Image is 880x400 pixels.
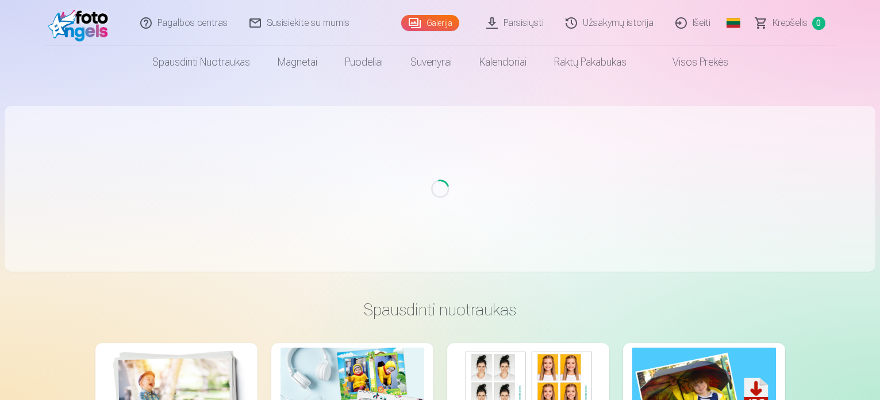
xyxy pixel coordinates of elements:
a: Visos prekės [640,46,742,78]
img: /fa2 [48,5,114,41]
h3: Spausdinti nuotraukas [105,299,776,320]
span: Krepšelis [773,16,808,30]
a: Puodeliai [331,46,397,78]
a: Galerija [401,15,459,31]
a: Kalendoriai [466,46,540,78]
a: Magnetai [264,46,331,78]
a: Raktų pakabukas [540,46,640,78]
span: 0 [812,17,825,30]
a: Spausdinti nuotraukas [139,46,264,78]
a: Suvenyrai [397,46,466,78]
